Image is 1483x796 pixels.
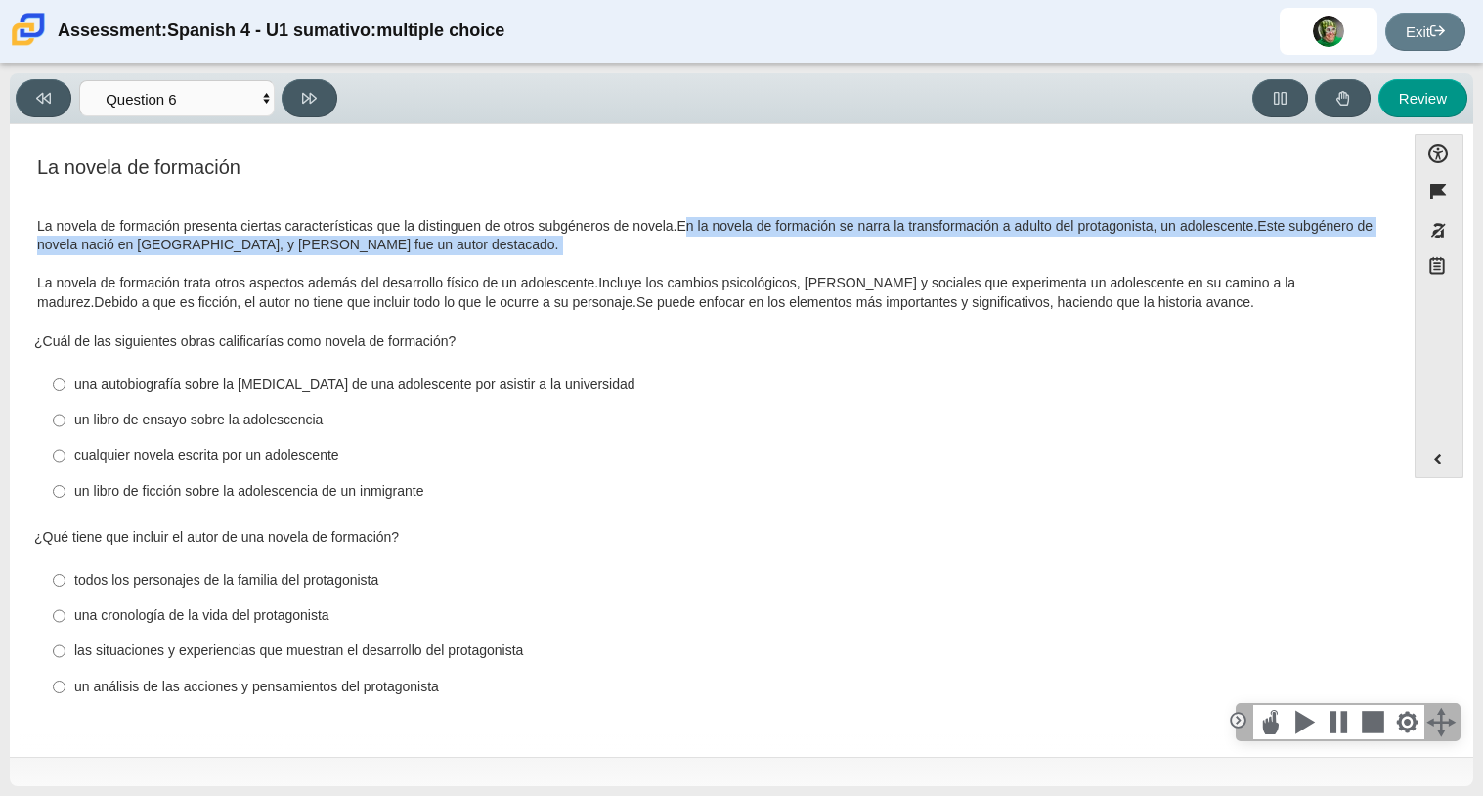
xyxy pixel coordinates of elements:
[677,217,1258,235] thspan: En la novela de formación se narra la transformación a adulto del protagonista, un adolescente.
[376,19,504,43] thspan: multiple choice
[1378,79,1467,117] button: Review
[74,678,1371,697] div: un análisis de las acciones y pensamientos del protagonista
[8,9,49,50] img: Carmen School of Science & Technology
[1390,705,1424,739] div: Change Settings
[37,217,1373,254] thspan: Este subgénero de novela nació en [GEOGRAPHIC_DATA], y [PERSON_NAME] fue un autor destacado.
[1424,705,1459,739] div: Click and hold and drag to move the toolbar.
[636,293,1254,311] thspan: Se puede enfocar en los elementos más importantes y significativos, haciendo que la historia avance.
[1253,705,1287,739] div: Select this button, then click anywhere in the text to start reading aloud
[1415,211,1463,249] button: Toggle response masking
[37,156,1377,178] h3: La novela de formación
[58,19,167,43] thspan: Assessment:
[74,571,1371,591] div: todos los personajes de la familia del protagonista
[94,293,636,311] thspan: Debido a que es ficción, el autor no tiene que incluir todo lo que le ocurre a su personaje.
[1406,23,1430,40] thspan: Exit
[1415,172,1463,210] button: Flag item
[34,528,1380,548] div: ¿Qué tiene que incluir el autor de una novela de formación?
[74,446,1371,465] div: cualquier novela escrita por un adolescente
[20,134,1395,749] div: Assessment items
[1226,708,1250,732] div: Click to collapse the toolbar.
[74,411,1371,430] div: un libro de ensayo sobre la adolescencia
[1322,705,1356,739] div: Pause Speech
[37,217,677,235] thspan: La novela de formación presenta ciertas características que la distinguen de otros subgéneros de ...
[1415,134,1463,172] button: Open Accessibility Menu
[1385,13,1465,51] a: Exit
[37,274,1295,311] thspan: Incluye los cambios psicológicos, [PERSON_NAME] y sociales que experimenta un adolescente en su c...
[1416,440,1462,477] button: Expand menu. Displays the button labels.
[74,376,1371,395] div: una autobiografía sobre la [MEDICAL_DATA] de una adolescente por asistir a la universidad
[1313,16,1344,47] img: jadrian.cardonadur.5P1d0v
[8,36,49,53] a: Carmen School of Science & Technology
[74,482,1371,502] div: un libro de ficción sobre la adolescencia de un inmigrante
[74,641,1371,661] div: las situaciones y experiencias que muestran el desarrollo del protagonista
[167,19,376,43] thspan: Spanish 4 - U1 sumativo:
[74,606,1371,626] div: una cronología de la vida del protagonista
[37,274,598,291] thspan: La novela de formación trata otros aspectos además del desarrollo físico de un adolescente.
[1315,79,1371,117] button: Raise Your Hand
[1356,705,1390,739] div: Stops speech playback
[1238,705,1253,739] div: Click to collapse the toolbar.
[34,332,1380,352] div: ¿Cuál de las siguientes obras calificarías como novela de formación?
[1415,249,1463,289] button: Notepad
[1287,705,1322,739] div: Speak the current selection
